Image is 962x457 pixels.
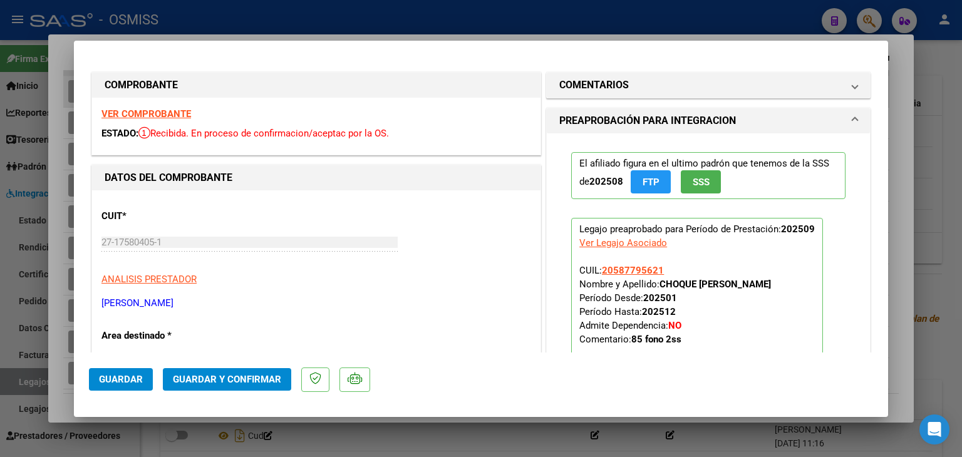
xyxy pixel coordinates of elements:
button: FTP [631,170,671,193]
span: SSS [693,177,710,188]
span: Comentario: [579,334,681,345]
h1: PREAPROBACIÓN PARA INTEGRACION [559,113,736,128]
div: Open Intercom Messenger [919,414,949,444]
span: FTP [643,177,659,188]
div: Ver Legajo Asociado [579,236,667,250]
strong: 202512 [642,306,676,317]
span: Guardar [99,374,143,385]
strong: NO [668,320,681,331]
strong: CHOQUE [PERSON_NAME] [659,279,771,290]
strong: 202501 [643,292,677,304]
a: VER COMPROBANTE [101,108,191,120]
span: 20587795621 [602,265,664,276]
strong: 202508 [589,176,623,187]
p: Legajo preaprobado para Período de Prestación: [571,218,823,384]
span: Guardar y Confirmar [173,374,281,385]
strong: 85 fono 2ss [631,334,681,345]
span: ESTADO: [101,128,138,139]
div: PREAPROBACIÓN PARA INTEGRACION [547,133,870,413]
mat-expansion-panel-header: PREAPROBACIÓN PARA INTEGRACION [547,108,870,133]
strong: COMPROBANTE [105,79,178,91]
p: Area destinado * [101,329,230,343]
p: CUIT [101,209,230,223]
button: Guardar y Confirmar [163,368,291,391]
strong: DATOS DEL COMPROBANTE [105,172,232,183]
button: Guardar [89,368,153,391]
button: SSS [681,170,721,193]
span: Recibida. En proceso de confirmacion/aceptac por la OS. [138,128,389,139]
span: ANALISIS PRESTADOR [101,274,197,285]
mat-expansion-panel-header: COMENTARIOS [547,73,870,98]
strong: 202509 [781,223,815,235]
span: CUIL: Nombre y Apellido: Período Desde: Período Hasta: Admite Dependencia: [579,265,771,345]
h1: COMENTARIOS [559,78,629,93]
p: [PERSON_NAME] [101,296,531,311]
p: El afiliado figura en el ultimo padrón que tenemos de la SSS de [571,152,846,199]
